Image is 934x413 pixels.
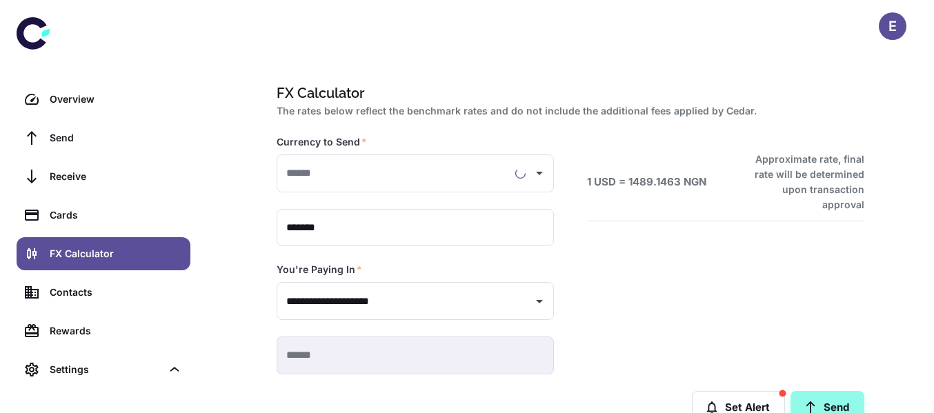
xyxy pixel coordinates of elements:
[50,169,182,184] div: Receive
[17,237,190,270] a: FX Calculator
[277,83,859,103] h1: FX Calculator
[530,292,549,311] button: Open
[277,135,367,149] label: Currency to Send
[17,121,190,154] a: Send
[277,263,362,276] label: You're Paying In
[17,83,190,116] a: Overview
[739,152,864,212] h6: Approximate rate, final rate will be determined upon transaction approval
[50,246,182,261] div: FX Calculator
[530,163,549,183] button: Open
[50,92,182,107] div: Overview
[50,130,182,145] div: Send
[587,174,706,190] h6: 1 USD = 1489.1463 NGN
[17,314,190,347] a: Rewards
[17,160,190,193] a: Receive
[50,208,182,223] div: Cards
[17,276,190,309] a: Contacts
[17,199,190,232] a: Cards
[50,323,182,339] div: Rewards
[50,285,182,300] div: Contacts
[50,362,161,377] div: Settings
[879,12,906,40] button: E
[17,353,190,386] div: Settings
